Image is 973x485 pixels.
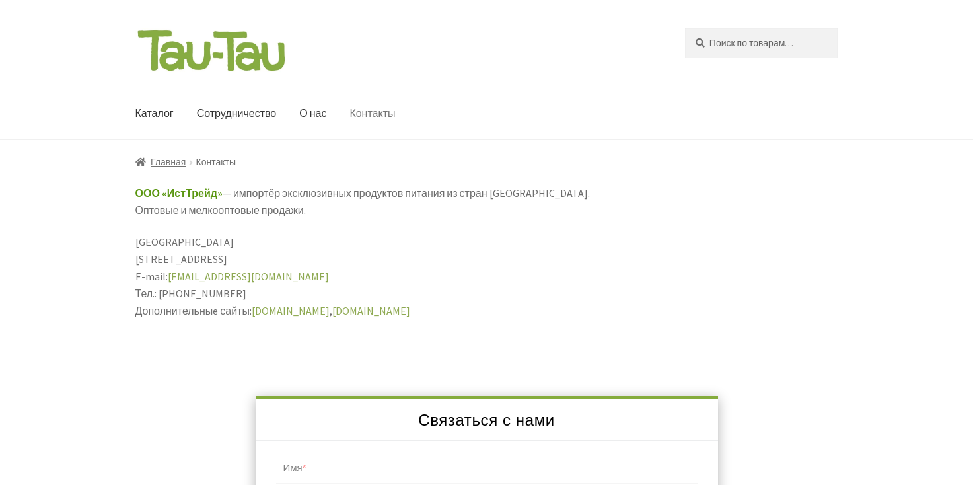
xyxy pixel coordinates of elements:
a: Сотрудничество [186,88,287,139]
a: Контакты [339,88,406,139]
a: О нас [289,88,337,139]
nav: Основное меню [135,88,655,139]
a: [EMAIL_ADDRESS][DOMAIN_NAME] [168,270,329,283]
p: — импортёр эксклюзивных продуктов питания из стран [GEOGRAPHIC_DATA]. Оптовые и мелкооптовые прод... [135,185,838,219]
a: Главная [135,156,186,168]
a: [DOMAIN_NAME] [252,304,330,317]
img: Tau-Tau [135,28,287,73]
a: [DOMAIN_NAME] [332,304,410,317]
span: / [186,155,196,170]
p: [GEOGRAPHIC_DATA] [STREET_ADDRESS] E-mail: Тел.: [PHONE_NUMBER] Дополнительныe сайты: , [135,234,838,319]
a: Каталог [125,88,184,139]
input: Поиск по товарам… [685,28,838,58]
span: ООО «ИстТрейд» [135,186,223,200]
div: Связаться с нами [276,409,698,431]
nav: Контакты [135,155,838,170]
